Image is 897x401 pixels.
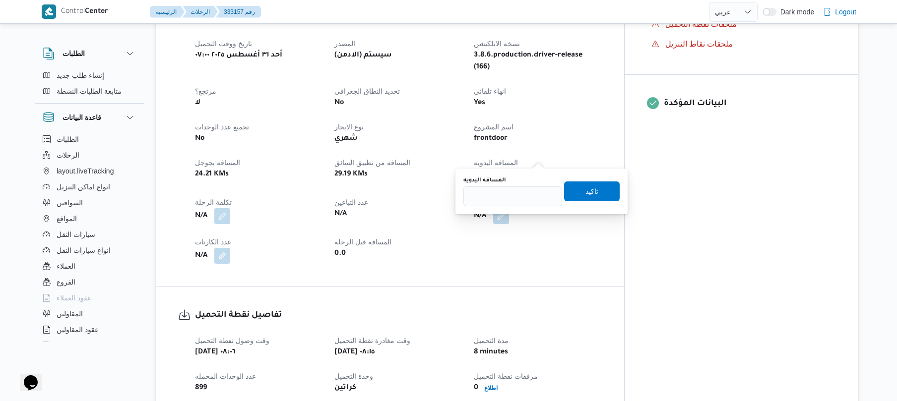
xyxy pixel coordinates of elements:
[39,163,140,179] button: layout.liveTracking
[57,213,77,225] span: المواقع
[334,50,392,61] b: (سيستم (الادمن
[585,185,598,197] span: تاكيد
[39,195,140,211] button: السواقين
[664,97,836,111] h3: البيانات المؤكدة
[216,6,261,18] button: 333157 رقم
[480,382,502,394] button: اطلاع
[195,372,256,380] span: عدد الوحدات المحمله
[665,40,733,48] span: ملحقات نقاط التنزيل
[195,198,232,206] span: تكلفة الرحلة
[474,123,513,131] span: اسم المشروع
[474,87,506,95] span: انهاء تلقائي
[334,169,368,180] b: 29.19 KMs
[57,197,83,209] span: السواقين
[57,244,111,256] span: انواع سيارات النقل
[665,18,737,30] span: ملحقات نقطة التحميل
[57,229,95,240] span: سيارات النقل
[484,385,498,392] b: اطلاع
[39,131,140,147] button: الطلبات
[57,308,83,320] span: المقاولين
[57,149,79,161] span: الرحلات
[43,48,136,59] button: الطلبات
[195,210,207,222] b: N/A
[334,382,356,394] b: كراتين
[195,309,602,322] h3: تفاصيل نقطة التحميل
[334,208,347,220] b: N/A
[195,159,240,167] span: المسافه بجوجل
[474,210,486,222] b: N/A
[665,38,733,50] span: ملحقات نقاط التنزيل
[195,123,249,131] span: تجميع عدد الوحدات
[195,87,216,95] span: مرتجع؟
[776,8,814,16] span: Dark mode
[10,361,42,391] iframe: chat widget
[195,238,231,246] span: عدد الكارتات
[39,83,140,99] button: متابعة الطلبات النشطة
[39,147,140,163] button: الرحلات
[39,227,140,242] button: سيارات النقل
[819,2,860,22] button: Logout
[474,97,485,109] b: Yes
[57,324,99,336] span: عقود المقاولين
[57,69,104,81] span: إنشاء طلب جديد
[334,87,400,95] span: تحديد النطاق الجغرافى
[334,40,355,48] span: المصدر
[195,250,207,262] b: N/A
[57,181,110,193] span: انواع اماكن التنزيل
[57,133,79,145] span: الطلبات
[334,133,358,145] b: شهري
[334,248,346,260] b: 0.0
[195,50,282,61] b: أحد ٣١ أغسطس ٢٠٢٥ ٠٧:٠٠
[474,40,520,48] span: نسخة الابلكيشن
[647,16,836,32] button: ملحقات نقطة التحميل
[39,290,140,306] button: عقود العملاء
[39,258,140,274] button: العملاء
[334,346,375,358] b: [DATE] ٠٨:١٥
[42,4,56,19] img: X8yXhbKr1z7QwAAAABJRU5ErkJggg==
[195,382,207,394] b: 899
[195,40,252,48] span: تاريخ ووقت التحميل
[195,133,204,145] b: No
[85,8,108,16] b: Center
[39,242,140,258] button: انواع سيارات النقل
[463,176,506,184] label: المسافه اليدويه
[57,276,75,288] span: الفروع
[35,131,144,346] div: قاعدة البيانات
[39,338,140,353] button: اجهزة التليفون
[39,211,140,227] button: المواقع
[195,337,269,344] span: وقت وصول نفطة التحميل
[195,169,229,180] b: 24.21 KMs
[43,112,136,123] button: قاعدة البيانات
[474,382,478,394] b: 0
[63,48,85,59] h3: الطلبات
[474,159,518,167] span: المسافه اليدويه
[35,67,144,103] div: الطلبات
[474,133,508,145] b: frontdoor
[474,346,508,358] b: 8 minutes
[665,20,737,28] span: ملحقات نقطة التحميل
[474,337,509,344] span: مدة التحميل
[334,159,410,167] span: المسافه من تطبيق السائق
[39,67,140,83] button: إنشاء طلب جديد
[39,322,140,338] button: عقود المقاولين
[57,340,98,351] span: اجهزة التليفون
[334,337,410,344] span: وقت مغادرة نقطة التحميل
[57,292,91,304] span: عقود العملاء
[334,123,364,131] span: نوع الايجار
[39,274,140,290] button: الفروع
[183,6,218,18] button: الرحلات
[57,165,114,177] span: layout.liveTracking
[334,198,368,206] span: عدد التباعين
[474,50,599,73] b: 3.8.6.production.driver-release (166)
[39,179,140,195] button: انواع اماكن التنزيل
[334,97,344,109] b: No
[647,36,836,52] button: ملحقات نقاط التنزيل
[474,372,538,380] span: مرفقات نقطة التحميل
[334,238,391,246] span: المسافه فبل الرحله
[150,6,185,18] button: الرئيسيه
[564,181,620,201] button: تاكيد
[835,6,856,18] span: Logout
[334,372,373,380] span: وحدة التحميل
[195,97,200,109] b: لا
